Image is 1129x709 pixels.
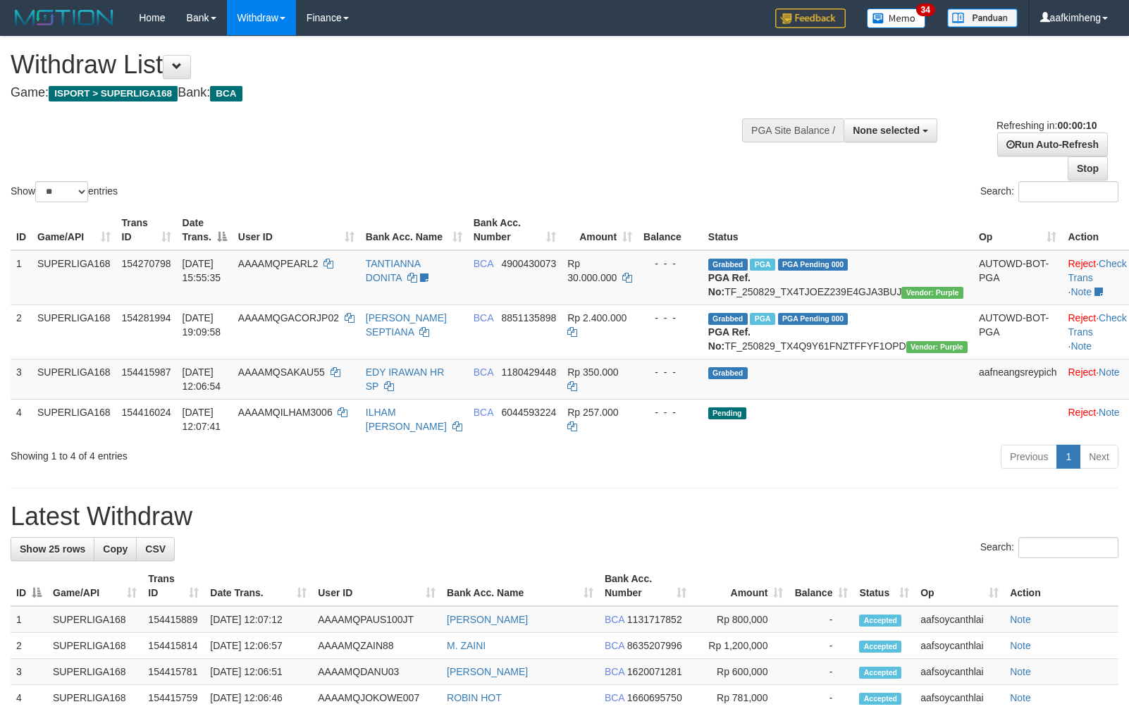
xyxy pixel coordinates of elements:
[1068,258,1096,269] a: Reject
[32,210,116,250] th: Game/API: activate to sort column ascending
[789,566,853,606] th: Balance: activate to sort column ascending
[11,210,32,250] th: ID
[778,259,849,271] span: PGA Pending
[1001,445,1057,469] a: Previous
[1010,614,1031,625] a: Note
[980,537,1118,558] label: Search:
[366,258,421,283] a: TANTIANNA DONITA
[122,312,171,323] span: 154281994
[1010,666,1031,677] a: Note
[447,640,486,651] a: M. ZAINI
[1056,445,1080,469] a: 1
[32,399,116,439] td: SUPERLIGA168
[1068,312,1096,323] a: Reject
[11,51,739,79] h1: Withdraw List
[859,667,901,679] span: Accepted
[47,566,142,606] th: Game/API: activate to sort column ascending
[238,366,325,378] span: AAAAMQSAKAU55
[20,543,85,555] span: Show 25 rows
[643,365,697,379] div: - - -
[567,407,618,418] span: Rp 257.000
[11,359,32,399] td: 3
[703,210,973,250] th: Status
[997,132,1108,156] a: Run Auto-Refresh
[867,8,926,28] img: Button%20Memo.svg
[145,543,166,555] span: CSV
[703,304,973,359] td: TF_250829_TX4Q9Y61FNZTFFYF1OPD
[122,366,171,378] span: 154415987
[238,407,333,418] span: AAAAMQILHAM3006
[360,210,468,250] th: Bank Acc. Name: activate to sort column ascending
[233,210,360,250] th: User ID: activate to sort column ascending
[312,566,441,606] th: User ID: activate to sort column ascending
[47,633,142,659] td: SUPERLIGA168
[947,8,1018,27] img: panduan.png
[627,666,682,677] span: Copy 1620071281 to clipboard
[238,258,319,269] span: AAAAMQPEARL2
[1068,258,1126,283] a: Check Trans
[1099,407,1120,418] a: Note
[708,407,746,419] span: Pending
[599,566,692,606] th: Bank Acc. Number: activate to sort column ascending
[204,566,312,606] th: Date Trans.: activate to sort column ascending
[210,86,242,101] span: BCA
[183,258,221,283] span: [DATE] 15:55:35
[11,181,118,202] label: Show entries
[692,633,789,659] td: Rp 1,200,000
[204,633,312,659] td: [DATE] 12:06:57
[142,633,204,659] td: 154415814
[474,366,493,378] span: BCA
[750,313,775,325] span: Marked by aafnonsreyleab
[35,181,88,202] select: Showentries
[778,313,849,325] span: PGA Pending
[692,606,789,633] td: Rp 800,000
[1068,366,1096,378] a: Reject
[1068,312,1126,338] a: Check Trans
[789,606,853,633] td: -
[11,659,47,685] td: 3
[116,210,177,250] th: Trans ID: activate to sort column ascending
[627,640,682,651] span: Copy 8635207996 to clipboard
[605,666,624,677] span: BCA
[501,258,556,269] span: Copy 4900430073 to clipboard
[638,210,703,250] th: Balance
[1071,340,1092,352] a: Note
[643,405,697,419] div: - - -
[915,566,1004,606] th: Op: activate to sort column ascending
[122,407,171,418] span: 154416024
[11,7,118,28] img: MOTION_logo.png
[501,312,556,323] span: Copy 8851135898 to clipboard
[708,272,751,297] b: PGA Ref. No:
[468,210,562,250] th: Bank Acc. Number: activate to sort column ascending
[501,366,556,378] span: Copy 1180429448 to clipboard
[708,367,748,379] span: Grabbed
[501,407,556,418] span: Copy 6044593224 to clipboard
[567,258,617,283] span: Rp 30.000.000
[789,633,853,659] td: -
[973,304,1063,359] td: AUTOWD-BOT-PGA
[312,606,441,633] td: AAAAMQPAUS100JT
[1010,692,1031,703] a: Note
[692,659,789,685] td: Rp 600,000
[447,692,502,703] a: ROBIN HOT
[32,359,116,399] td: SUPERLIGA168
[183,312,221,338] span: [DATE] 19:09:58
[177,210,233,250] th: Date Trans.: activate to sort column descending
[915,633,1004,659] td: aafsoycanthlai
[859,641,901,653] span: Accepted
[997,120,1097,131] span: Refreshing in:
[11,304,32,359] td: 2
[1071,286,1092,297] a: Note
[567,312,627,323] span: Rp 2.400.000
[775,8,846,28] img: Feedback.jpg
[136,537,175,561] a: CSV
[901,287,963,299] span: Vendor URL: https://trx4.1velocity.biz
[605,640,624,651] span: BCA
[474,312,493,323] span: BCA
[142,606,204,633] td: 154415889
[1080,445,1118,469] a: Next
[142,566,204,606] th: Trans ID: activate to sort column ascending
[708,259,748,271] span: Grabbed
[366,366,445,392] a: EDY IRAWAN HR SP
[742,118,844,142] div: PGA Site Balance /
